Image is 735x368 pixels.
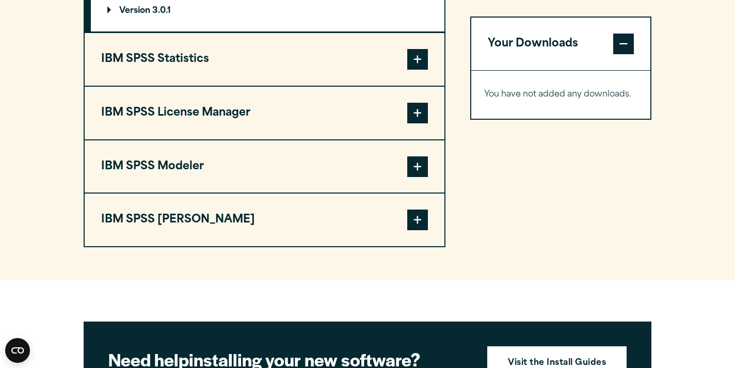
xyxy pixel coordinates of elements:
[85,87,444,139] button: IBM SPSS License Manager
[85,140,444,193] button: IBM SPSS Modeler
[5,338,30,363] button: Open CMP widget
[471,18,650,70] button: Your Downloads
[107,7,171,15] p: Version 3.0.1
[85,33,444,86] button: IBM SPSS Statistics
[85,194,444,246] button: IBM SPSS [PERSON_NAME]
[471,70,650,119] div: Your Downloads
[484,87,637,102] p: You have not added any downloads.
